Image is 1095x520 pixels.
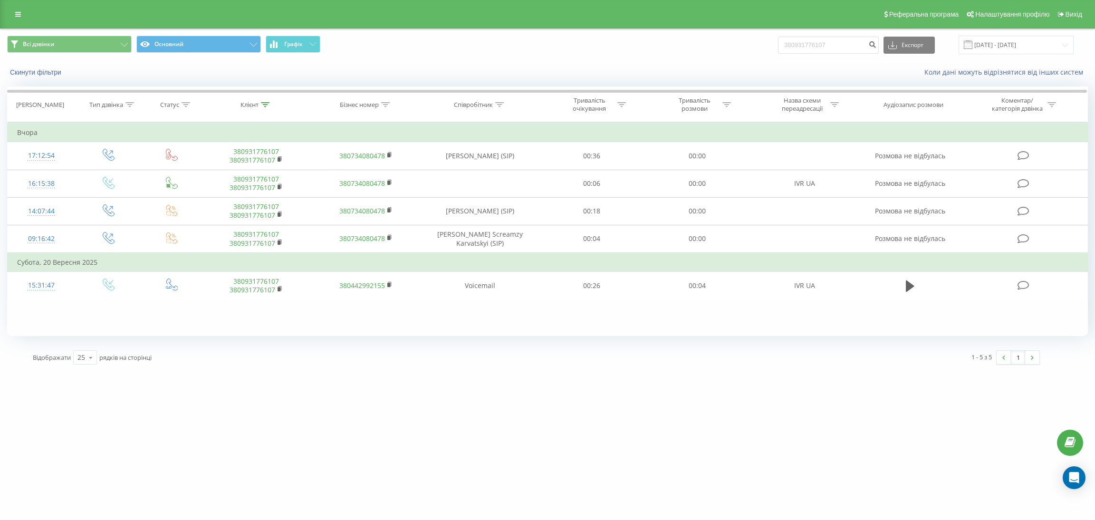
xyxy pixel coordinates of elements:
input: Пошук за номером [778,37,879,54]
div: 25 [77,353,85,362]
div: Тип дзвінка [89,101,123,109]
div: Аудіозапис розмови [884,101,943,109]
a: 380931776107 [230,211,275,220]
span: Всі дзвінки [23,40,54,48]
button: Експорт [884,37,935,54]
span: Вихід [1066,10,1082,18]
a: 380931776107 [230,155,275,164]
a: 1 [1011,351,1025,364]
td: 00:36 [539,142,644,170]
button: Графік [266,36,320,53]
div: Коментар/категорія дзвінка [989,96,1045,113]
a: 380931776107 [233,202,279,211]
td: 00:00 [644,170,750,197]
td: IVR UA [750,272,860,299]
div: [PERSON_NAME] [16,101,64,109]
button: Основний [136,36,261,53]
div: 09:16:42 [17,230,66,248]
td: 00:06 [539,170,644,197]
div: 17:12:54 [17,146,66,165]
td: [PERSON_NAME] (SIP) [421,197,539,225]
td: [PERSON_NAME] (SIP) [421,142,539,170]
div: Назва схеми переадресації [777,96,828,113]
a: 380931776107 [230,285,275,294]
a: 380734080478 [339,234,385,243]
td: 00:18 [539,197,644,225]
td: 00:04 [644,272,750,299]
td: 00:26 [539,272,644,299]
button: Всі дзвінки [7,36,132,53]
td: [PERSON_NAME] Screamzy Karvatskyi (SIP) [421,225,539,253]
td: IVR UA [750,170,860,197]
a: 380931776107 [233,277,279,286]
div: 16:15:38 [17,174,66,193]
span: Реферальна програма [889,10,959,18]
a: 380931776107 [230,183,275,192]
a: 380931776107 [233,147,279,156]
span: Розмова не відбулась [875,234,945,243]
span: рядків на сторінці [99,353,152,362]
td: Вчора [8,123,1088,142]
a: 380931776107 [230,239,275,248]
span: Відображати [33,353,71,362]
a: Коли дані можуть відрізнятися вiд інших систем [924,67,1088,77]
span: Розмова не відбулась [875,206,945,215]
td: 00:00 [644,142,750,170]
div: 14:07:44 [17,202,66,221]
div: Клієнт [240,101,259,109]
div: Тривалість розмови [669,96,720,113]
a: 380734080478 [339,151,385,160]
span: Розмова не відбулась [875,151,945,160]
div: Бізнес номер [340,101,379,109]
a: 380442992155 [339,281,385,290]
span: Графік [284,41,303,48]
a: 380734080478 [339,206,385,215]
span: Розмова не відбулась [875,179,945,188]
span: Налаштування профілю [975,10,1049,18]
td: 00:00 [644,225,750,253]
td: Субота, 20 Вересня 2025 [8,253,1088,272]
div: 1 - 5 з 5 [971,352,992,362]
td: Voicemail [421,272,539,299]
div: 15:31:47 [17,276,66,295]
div: Статус [160,101,179,109]
td: 00:00 [644,197,750,225]
div: Співробітник [454,101,493,109]
a: 380734080478 [339,179,385,188]
td: 00:04 [539,225,644,253]
a: 380931776107 [233,174,279,183]
button: Скинути фільтри [7,68,66,77]
div: Тривалість очікування [564,96,615,113]
a: 380931776107 [233,230,279,239]
div: Open Intercom Messenger [1063,466,1085,489]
